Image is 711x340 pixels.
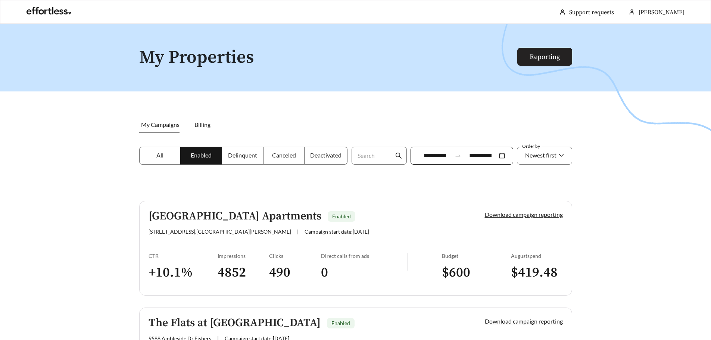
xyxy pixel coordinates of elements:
span: search [395,152,402,159]
span: Enabled [332,213,351,219]
a: [GEOGRAPHIC_DATA] ApartmentsEnabled[STREET_ADDRESS],[GEOGRAPHIC_DATA][PERSON_NAME]|Campaign start... [139,201,572,296]
a: Download campaign reporting [485,318,563,325]
span: Enabled [191,152,212,159]
div: August spend [511,253,563,259]
span: Enabled [331,320,350,326]
span: swap-right [455,152,461,159]
span: [STREET_ADDRESS] , [GEOGRAPHIC_DATA][PERSON_NAME] [149,228,291,235]
h3: + 10.1 % [149,264,218,281]
span: to [455,152,461,159]
div: Direct calls from ads [321,253,407,259]
a: Reporting [530,53,560,61]
h3: $ 419.48 [511,264,563,281]
span: My Campaigns [141,121,180,128]
a: Download campaign reporting [485,211,563,218]
span: [PERSON_NAME] [639,9,685,16]
h1: My Properties [139,48,518,68]
div: CTR [149,253,218,259]
span: | [297,228,299,235]
img: line [407,253,408,271]
h5: The Flats at [GEOGRAPHIC_DATA] [149,317,321,329]
button: Reporting [517,48,572,66]
h5: [GEOGRAPHIC_DATA] Apartments [149,210,321,222]
h3: $ 600 [442,264,511,281]
span: Newest first [525,152,556,159]
span: Delinquent [228,152,257,159]
span: Billing [194,121,211,128]
h3: 4852 [218,264,269,281]
div: Impressions [218,253,269,259]
div: Clicks [269,253,321,259]
span: All [156,152,163,159]
span: Canceled [272,152,296,159]
span: Deactivated [310,152,342,159]
a: Support requests [569,9,614,16]
div: Budget [442,253,511,259]
span: Campaign start date: [DATE] [305,228,369,235]
h3: 0 [321,264,407,281]
h3: 490 [269,264,321,281]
